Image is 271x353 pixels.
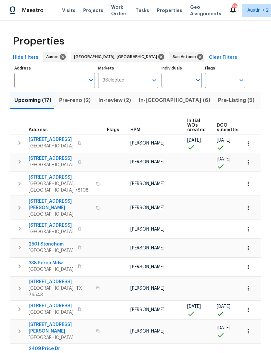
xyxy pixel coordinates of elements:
[187,138,201,143] span: [DATE]
[43,52,67,62] div: Austin
[13,38,64,44] span: Properties
[205,66,245,70] label: Flags
[29,181,92,194] span: [GEOGRAPHIC_DATA], [GEOGRAPHIC_DATA] 78108
[29,279,92,285] span: [STREET_ADDRESS]
[29,222,73,229] span: [STREET_ADDRESS]
[22,7,44,14] span: Maestro
[29,143,73,149] span: [GEOGRAPHIC_DATA]
[173,54,199,60] span: San Antonio
[130,308,164,312] span: [PERSON_NAME]
[83,7,103,14] span: Projects
[209,54,237,62] span: Clear Filters
[135,8,149,13] span: Tasks
[62,7,75,14] span: Visits
[29,260,73,266] span: 338 Perch Mdw
[13,54,38,62] span: Hide filters
[130,227,164,232] span: [PERSON_NAME]
[130,246,164,250] span: [PERSON_NAME]
[130,206,164,210] span: [PERSON_NAME]
[29,136,73,143] span: [STREET_ADDRESS]
[161,66,202,70] label: Individuals
[10,52,41,64] button: Hide filters
[29,266,73,273] span: [GEOGRAPHIC_DATA]
[74,54,160,60] span: [GEOGRAPHIC_DATA], [GEOGRAPHIC_DATA]
[71,52,165,62] div: [GEOGRAPHIC_DATA], [GEOGRAPHIC_DATA]
[29,162,73,168] span: [GEOGRAPHIC_DATA]
[29,241,73,247] span: 2501 Stoneham
[130,141,164,145] span: [PERSON_NAME]
[187,119,206,132] span: Initial WOs created
[29,247,73,254] span: [GEOGRAPHIC_DATA]
[59,96,91,105] span: Pre-reno (2)
[29,155,73,162] span: [STREET_ADDRESS]
[111,4,128,17] span: Work Orders
[98,96,131,105] span: In-review (2)
[217,157,230,161] span: [DATE]
[29,198,92,211] span: [STREET_ADDRESS][PERSON_NAME]
[14,66,95,70] label: Address
[157,7,182,14] span: Properties
[130,160,164,164] span: [PERSON_NAME]
[190,4,221,17] span: Geo Assignments
[130,128,140,132] span: HPM
[232,4,237,10] div: 38
[187,304,201,309] span: [DATE]
[46,54,61,60] span: Austin
[247,7,269,14] span: Austin + 2
[29,309,73,316] span: [GEOGRAPHIC_DATA]
[130,265,164,269] span: [PERSON_NAME]
[29,346,92,352] span: 2409 Price Dr
[107,128,119,132] span: Flags
[139,96,210,105] span: In-[GEOGRAPHIC_DATA] (6)
[86,76,96,85] button: Open
[14,96,51,105] span: Upcoming (17)
[237,76,246,85] button: Open
[103,78,124,83] span: 3 Selected
[29,174,92,181] span: [STREET_ADDRESS]
[29,285,92,298] span: [GEOGRAPHIC_DATA], TX 76543
[206,52,240,64] button: Clear Filters
[130,286,164,291] span: [PERSON_NAME]
[29,321,92,334] span: [STREET_ADDRESS][PERSON_NAME]
[217,326,230,330] span: [DATE]
[169,52,204,62] div: San Antonio
[130,329,164,334] span: [PERSON_NAME]
[130,182,164,186] span: [PERSON_NAME]
[217,304,230,309] span: [DATE]
[217,123,240,132] span: DCO submitted
[29,128,48,132] span: Address
[29,334,92,341] span: [GEOGRAPHIC_DATA]
[98,66,159,70] label: Markets
[218,96,254,105] span: Pre-Listing (5)
[29,211,92,218] span: [GEOGRAPHIC_DATA]
[29,303,73,309] span: [STREET_ADDRESS]
[193,76,202,85] button: Open
[150,76,159,85] button: Open
[29,229,73,235] span: [GEOGRAPHIC_DATA]
[217,138,230,143] span: [DATE]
